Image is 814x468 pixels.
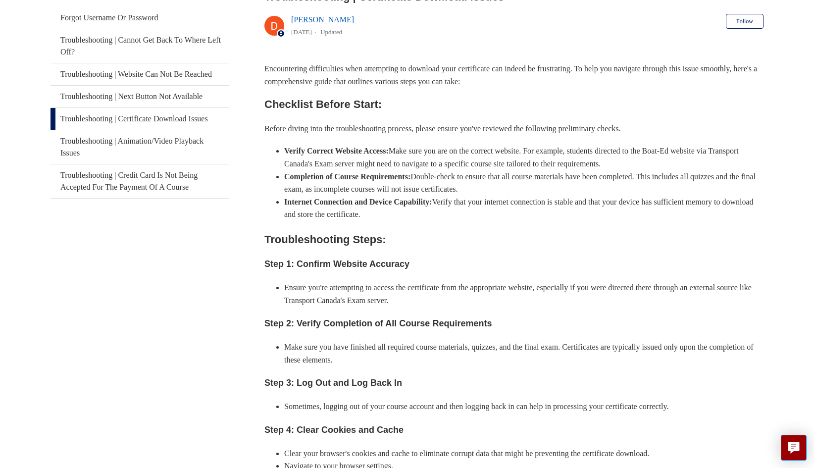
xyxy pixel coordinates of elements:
h3: Step 1: Confirm Website Accuracy [264,257,763,271]
a: Troubleshooting | Cannot Get Back To Where Left Off? [51,29,229,63]
li: Make sure you are on the correct website. For example, students directed to the Boat-Ed website v... [284,145,763,170]
li: Updated [320,28,342,36]
h2: Troubleshooting Steps: [264,231,763,248]
a: Troubleshooting | Animation/Video Playback Issues [51,130,229,164]
a: Forgot Username Or Password [51,7,229,29]
a: Troubleshooting | Website Can Not Be Reached [51,63,229,85]
li: Make sure you have finished all required course materials, quizzes, and the final exam. Certifica... [284,341,763,366]
a: Troubleshooting | Credit Card Is Not Being Accepted For The Payment Of A Course [51,164,229,198]
li: Verify that your internet connection is stable and that your device has sufficient memory to down... [284,196,763,221]
a: [PERSON_NAME] [291,15,354,24]
li: Ensure you're attempting to access the certificate from the appropriate website, especially if yo... [284,281,763,307]
li: Sometimes, logging out of your course account and then logging back in can help in processing you... [284,400,763,413]
strong: Internet Connection and Device Capability: [284,198,432,206]
a: Troubleshooting | Next Button Not Available [51,86,229,107]
strong: Completion of Course Requirements: [284,172,410,181]
li: Double-check to ensure that all course materials have been completed. This includes all quizzes a... [284,170,763,196]
h3: Step 2: Verify Completion of All Course Requirements [264,316,763,331]
h2: Checklist Before Start: [264,96,763,113]
strong: Verify Correct Website Access: [284,147,389,155]
button: Live chat [781,435,807,461]
p: Before diving into the troubleshooting process, please ensure you've reviewed the following preli... [264,122,763,135]
button: Follow Article [726,14,763,29]
li: Clear your browser's cookies and cache to eliminate corrupt data that might be preventing the cer... [284,447,763,460]
time: 03/14/2024, 13:15 [291,28,312,36]
p: Encountering difficulties when attempting to download your certificate can indeed be frustrating.... [264,62,763,88]
a: Troubleshooting | Certificate Download Issues [51,108,229,130]
h3: Step 3: Log Out and Log Back In [264,376,763,390]
h3: Step 4: Clear Cookies and Cache [264,423,763,437]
